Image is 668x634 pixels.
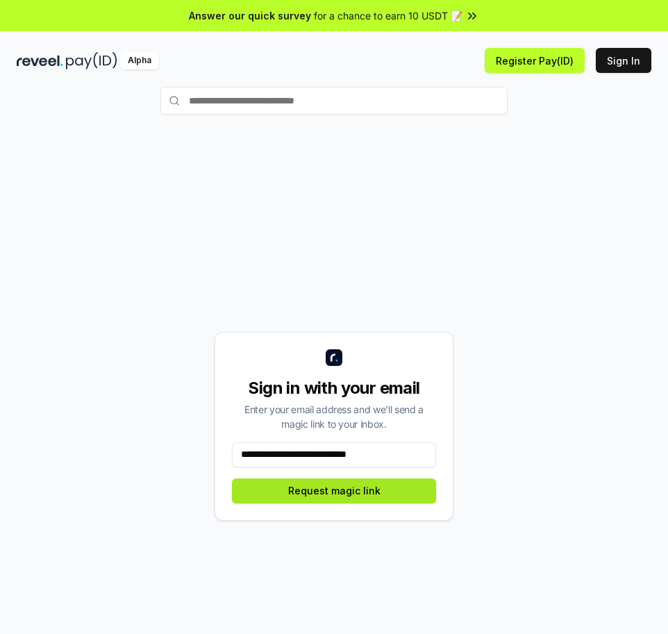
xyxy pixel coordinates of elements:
img: logo_small [326,349,342,366]
div: Alpha [120,52,159,69]
div: Sign in with your email [232,377,436,399]
button: Request magic link [232,478,436,503]
img: pay_id [66,52,117,69]
button: Sign In [596,48,651,73]
span: Answer our quick survey [189,8,311,23]
div: Enter your email address and we’ll send a magic link to your inbox. [232,402,436,431]
span: for a chance to earn 10 USDT 📝 [314,8,462,23]
img: reveel_dark [17,52,63,69]
button: Register Pay(ID) [485,48,585,73]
